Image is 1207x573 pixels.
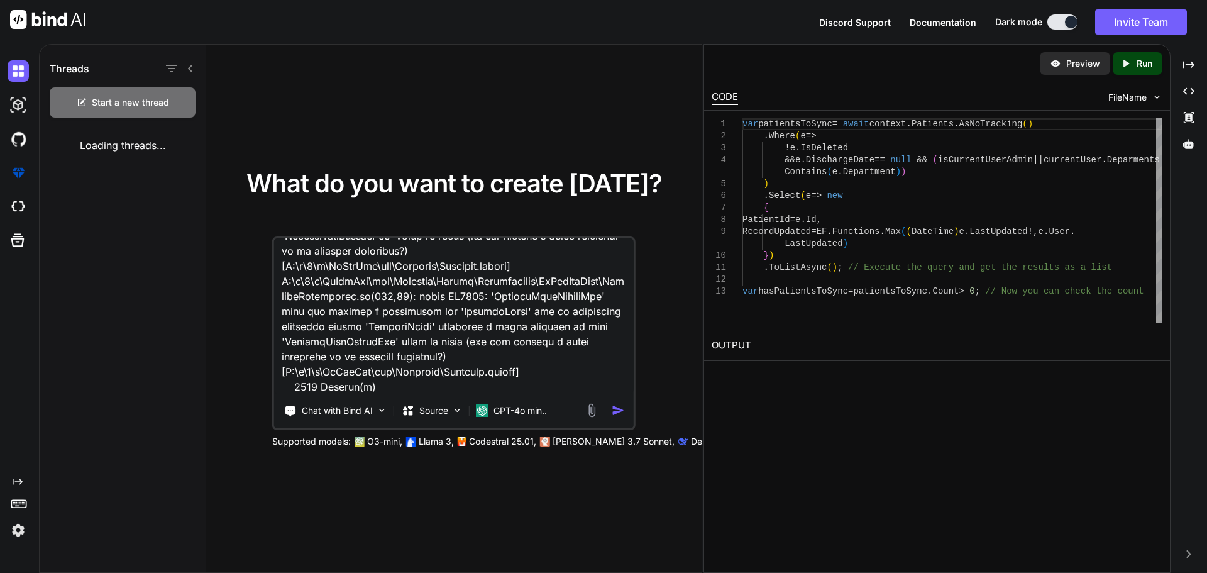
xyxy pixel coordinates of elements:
p: [PERSON_NAME] 3.7 Sonnet, [553,435,675,448]
p: Llama 3, [419,435,454,448]
span: . [837,167,842,177]
div: 12 [712,274,726,286]
span: => [805,131,816,141]
span: hasPatientsToSync [758,286,848,296]
img: premium [8,162,29,184]
span: ToListAsync [769,262,827,272]
span: . [964,226,969,236]
img: chevron down [1152,92,1162,103]
span: Documentation [910,17,976,28]
p: Deepseek R1 [691,435,744,448]
span: = [790,214,795,225]
span: . [1044,226,1049,236]
span: . [927,286,932,296]
p: O3-mini, [367,435,402,448]
span: var [742,286,758,296]
span: Select [769,191,800,201]
span: e [832,167,837,177]
span: EF [816,226,827,236]
span: ) [954,226,959,236]
span: { [763,203,768,213]
span: } [763,250,768,260]
button: Documentation [910,16,976,29]
span: ( [932,155,937,165]
span: . [800,214,805,225]
span: . [763,191,768,201]
span: Where [769,131,795,141]
span: isCurrentUserAdmin [938,155,1033,165]
span: 0 [969,286,974,296]
span: => [811,191,822,201]
span: Department [842,167,895,177]
img: icon [612,404,625,417]
img: Bind AI [10,10,85,29]
span: ) [842,238,847,248]
span: = [832,119,837,129]
p: Source [419,404,448,417]
span: DischargeDate [805,155,874,165]
div: 13 [712,286,726,298]
span: patientsToSync [853,286,927,296]
p: GPT-4o min.. [493,404,547,417]
img: darkChat [8,60,29,82]
div: CODE [712,90,738,105]
span: RecordUpdated [742,226,811,236]
span: ) [763,179,768,189]
img: Pick Tools [377,405,387,416]
span: ( [795,131,800,141]
img: settings [8,520,29,541]
span: ) [1027,119,1032,129]
span: ! [785,143,790,153]
span: e [795,214,800,225]
span: context [869,119,906,129]
span: e [1038,226,1043,236]
div: 1 [712,118,726,130]
span: var [742,119,758,129]
span: ) [769,250,774,260]
img: darkAi-studio [8,94,29,116]
span: Contains [785,167,827,177]
span: > [959,286,964,296]
img: Llama2 [406,437,416,447]
span: e [959,226,964,236]
span: = [811,226,816,236]
span: ( [827,262,832,272]
span: . [827,226,832,236]
span: Functions [832,226,879,236]
span: && [917,155,927,165]
div: 9 [712,226,726,238]
span: await [842,119,869,129]
span: ( [901,226,906,236]
span: DateTime [912,226,954,236]
span: // Execute the query and get the results as a list [848,262,1112,272]
span: e [805,191,810,201]
span: . [795,143,800,153]
span: !, [1027,226,1038,236]
button: Discord Support [819,16,891,29]
span: e [800,131,805,141]
div: 11 [712,262,726,274]
span: Deparments [1106,155,1159,165]
div: 2 [712,130,726,142]
span: IsDeleted [800,143,848,153]
img: GPT-4 [355,437,365,447]
span: . [954,119,959,129]
span: e [795,155,800,165]
div: 3 [712,142,726,154]
span: ; [837,262,842,272]
span: null [890,155,912,165]
div: 8 [712,214,726,226]
img: cloudideIcon [8,196,29,218]
span: = [848,286,853,296]
span: Patients [912,119,954,129]
span: currentUser [1044,155,1101,165]
span: Count [932,286,959,296]
span: e [790,143,795,153]
p: Supported models: [272,435,351,448]
span: ; [974,286,979,296]
span: || [1033,155,1044,165]
span: Max [885,226,901,236]
span: Id [805,214,816,225]
span: . [763,131,768,141]
p: Run [1137,57,1152,70]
